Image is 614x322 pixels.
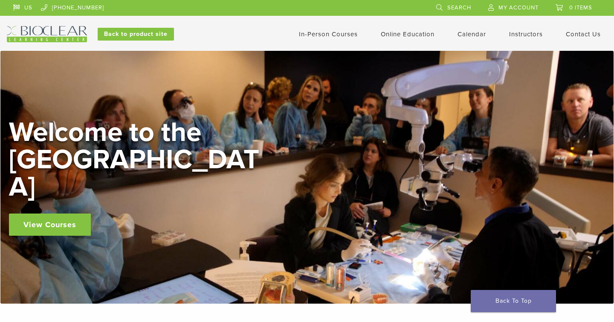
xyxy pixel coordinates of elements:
a: Back to product site [98,28,174,41]
h2: Welcome to the [GEOGRAPHIC_DATA] [9,119,265,201]
img: Bioclear [7,26,87,42]
a: Back To Top [471,290,556,312]
span: My Account [498,4,539,11]
span: 0 items [569,4,592,11]
a: View Courses [9,214,91,236]
a: Online Education [381,30,434,38]
a: Calendar [458,30,486,38]
a: Contact Us [566,30,601,38]
a: In-Person Courses [299,30,358,38]
span: Search [447,4,471,11]
a: Instructors [509,30,543,38]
